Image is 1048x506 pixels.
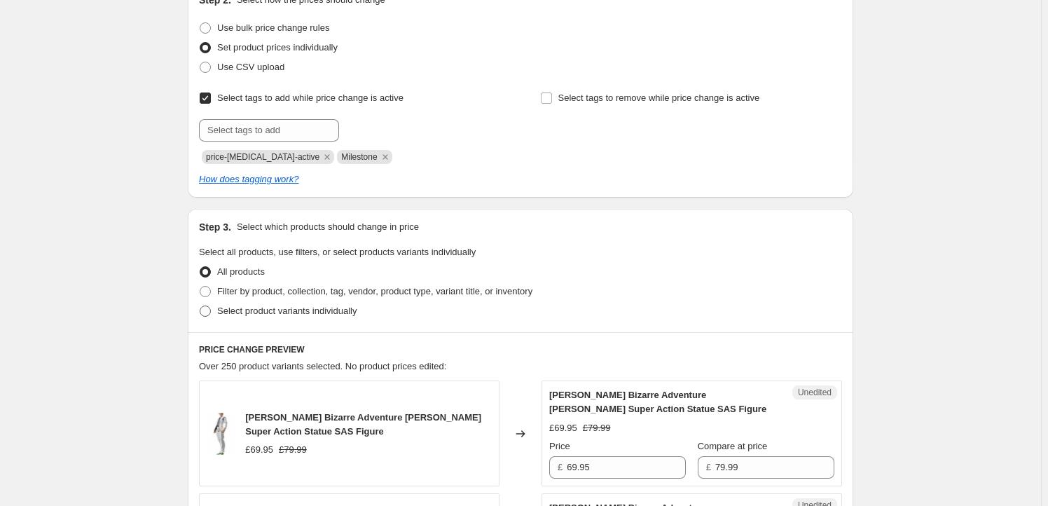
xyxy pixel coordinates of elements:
span: Filter by product, collection, tag, vendor, product type, variant title, or inventory [217,286,532,296]
p: Select which products should change in price [237,220,419,234]
span: £79.99 [583,423,611,433]
span: £69.95 [245,444,273,455]
span: Use CSV upload [217,62,284,72]
span: Select tags to add while price change is active [217,93,404,103]
span: [PERSON_NAME] Bizarre Adventure [PERSON_NAME] Super Action Statue SAS Figure [245,412,481,437]
span: Use bulk price change rules [217,22,329,33]
h2: Step 3. [199,220,231,234]
a: How does tagging work? [199,174,298,184]
span: Unedited [798,387,832,398]
span: Price [549,441,570,451]
span: £79.99 [279,444,307,455]
span: Compare at price [698,441,768,451]
input: Select tags to add [199,119,339,142]
span: £ [706,462,711,472]
span: [PERSON_NAME] Bizarre Adventure [PERSON_NAME] Super Action Statue SAS Figure [549,390,766,414]
img: JoJo_s_Bizarre_Adventure_Kira_Yoshikage_Super_Action_Statue_SAS_Figure_9_80x.jpg [207,413,234,455]
span: Set product prices individually [217,42,338,53]
span: Over 250 product variants selected. No product prices edited: [199,361,446,371]
span: Select all products, use filters, or select products variants individually [199,247,476,257]
span: Milestone [341,152,377,162]
span: Select tags to remove while price change is active [558,93,760,103]
span: All products [217,266,265,277]
button: Remove Milestone [379,151,392,163]
span: £69.95 [549,423,577,433]
h6: PRICE CHANGE PREVIEW [199,344,842,355]
span: price-change-job-active [206,152,319,162]
span: £ [558,462,563,472]
span: Select product variants individually [217,306,357,316]
button: Remove price-change-job-active [321,151,333,163]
